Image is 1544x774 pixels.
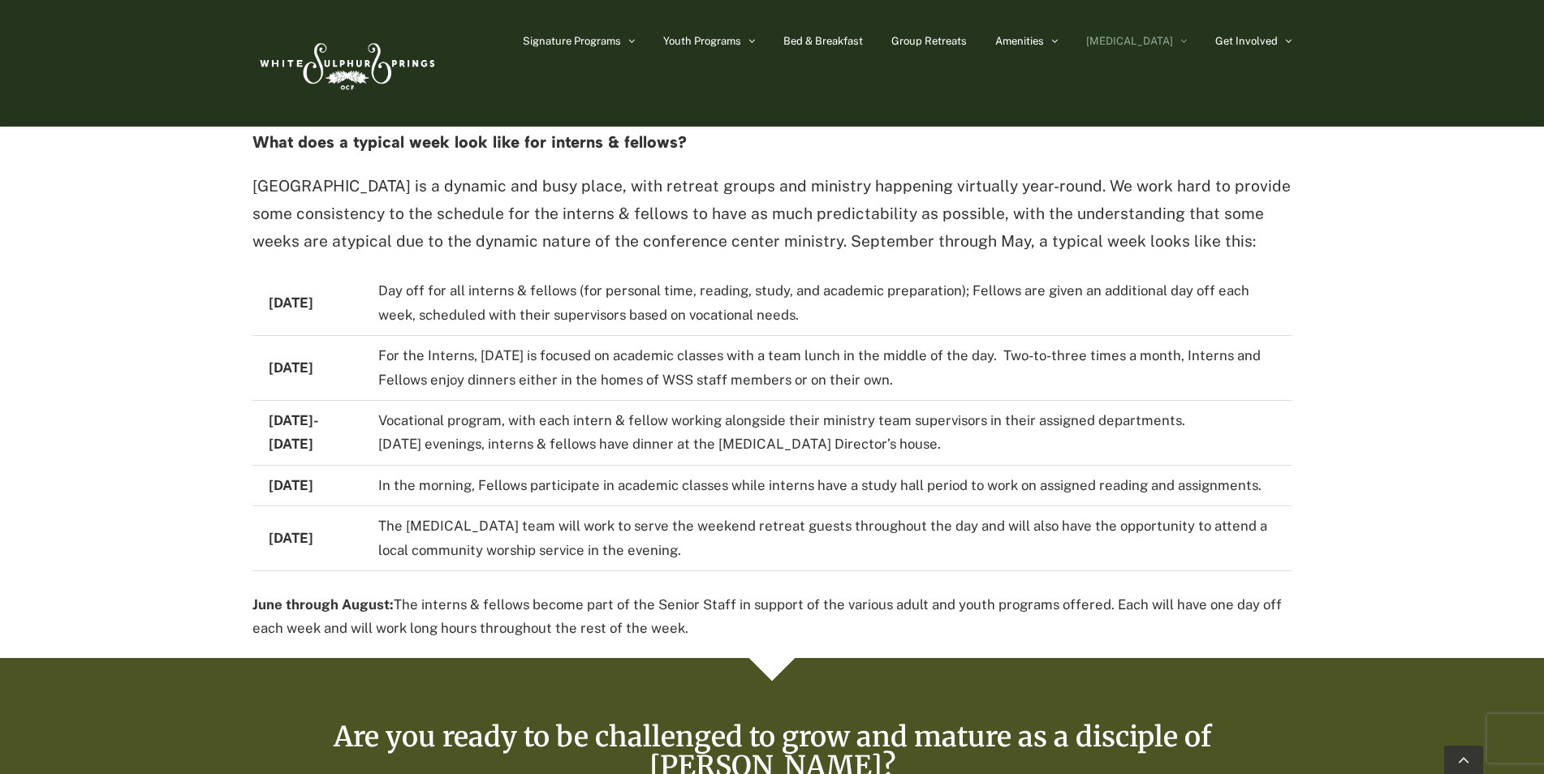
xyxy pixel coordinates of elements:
td: For the Interns, [DATE] is focused on academic classes with a team lunch in the middle of the day... [362,336,1292,401]
span: [MEDICAL_DATA] [1086,36,1173,46]
span: Youth Programs [663,36,741,46]
td: Day off for all interns & fellows (for personal time, reading, study, and academic preparation); ... [362,271,1292,335]
strong: [DATE]-[DATE] [269,412,319,452]
strong: [DATE] [269,295,313,311]
div: The interns & fellows become part of the Senior Staff in support of the various adult and youth p... [252,45,1292,657]
span: Amenities [995,36,1044,46]
span: Bed & Breakfast [783,36,863,46]
span: Signature Programs [523,36,621,46]
td: Vocational program, with each intern & fellow working alongside their ministry team supervisors i... [362,401,1292,466]
strong: [DATE] [269,359,313,376]
td: The [MEDICAL_DATA] team will work to serve the weekend retreat guests throughout the day and will... [362,506,1292,571]
img: White Sulphur Springs Logo [252,25,439,101]
span: Get Involved [1215,36,1278,46]
td: In the morning, Fellows participate in academic classes while interns have a study hall period to... [362,465,1292,505]
strong: [DATE] [269,530,313,546]
strong: [DATE] [269,477,313,493]
h4: What does a typical week look like for interns & fellows? [252,133,1292,151]
span: Group Retreats [891,36,967,46]
strong: June through August: [252,596,394,613]
p: [GEOGRAPHIC_DATA] is a dynamic and busy place, with retreat groups and ministry happening virtual... [252,173,1292,255]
